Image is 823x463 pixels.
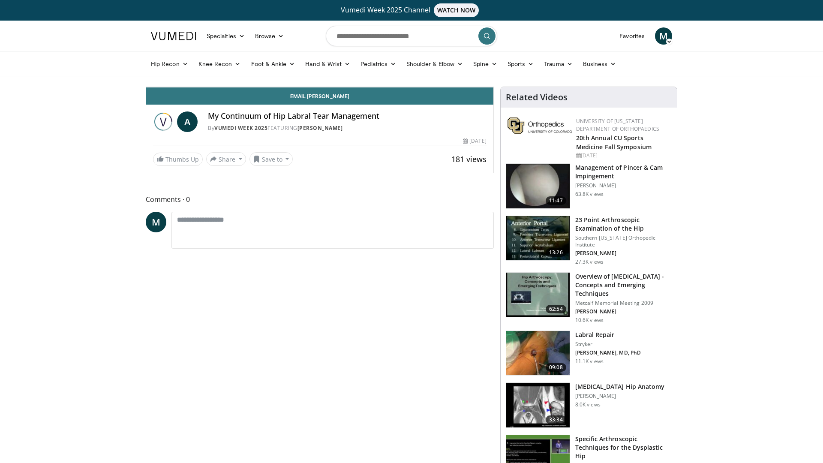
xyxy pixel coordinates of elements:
a: Knee Recon [193,55,246,72]
span: 181 views [451,154,487,164]
a: 11:47 Management of Pincer & Cam Impingement [PERSON_NAME] 63.8K views [506,163,672,209]
img: 38483_0000_3.png.150x105_q85_crop-smart_upscale.jpg [506,164,570,208]
h4: My Continuum of Hip Labral Tear Management [208,111,487,121]
a: 62:54 Overview of [MEDICAL_DATA] - Concepts and Emerging Techniques Metcalf Memorial Meeting 2009... [506,272,672,324]
h3: Labral Repair [575,331,641,339]
h3: Management of Pincer & Cam Impingement [575,163,672,180]
input: Search topics, interventions [326,26,497,46]
span: 62:54 [546,305,566,313]
a: M [655,27,672,45]
p: Southern [US_STATE] Orthopedic Institute [575,235,672,248]
span: Comments 0 [146,194,494,205]
a: [PERSON_NAME] [297,124,343,132]
img: oa8B-rsjN5HfbTbX4xMDoxOjBrO-I4W8.150x105_q85_crop-smart_upscale.jpg [506,216,570,261]
a: Hip Recon [146,55,193,72]
a: University of [US_STATE] Department of Orthopaedics [576,117,659,132]
span: 33:34 [546,415,566,424]
img: 355603a8-37da-49b6-856f-e00d7e9307d3.png.150x105_q85_autocrop_double_scale_upscale_version-0.2.png [508,117,572,134]
a: Business [578,55,622,72]
a: 09:08 Labral Repair Stryker [PERSON_NAME], MD, PhD 11.1K views [506,331,672,376]
a: Spine [468,55,502,72]
h4: Related Videos [506,92,568,102]
span: WATCH NOW [434,3,479,17]
p: [PERSON_NAME] [575,182,672,189]
p: Stryker [575,341,641,348]
p: [PERSON_NAME] [575,250,672,257]
a: Vumedi Week 2025 [214,124,267,132]
h3: 23 Point Arthroscopic Examination of the Hip [575,216,672,233]
a: 20th Annual CU Sports Medicine Fall Symposium [576,134,652,151]
a: Thumbs Up [153,153,203,166]
button: Share [206,152,246,166]
a: Foot & Ankle [246,55,300,72]
img: Vumedi Week 2025 [153,111,174,132]
p: [PERSON_NAME] [575,308,672,315]
p: [PERSON_NAME] [575,393,665,400]
p: 27.3K views [575,259,604,265]
h3: [MEDICAL_DATA] Hip Anatomy [575,382,665,391]
p: 63.8K views [575,191,604,198]
button: Save to [249,152,293,166]
span: 13:26 [546,248,566,257]
img: -TiYc6krEQGNAzh35hMDoxOjBrOw-uIx_2.150x105_q85_crop-smart_upscale.jpg [506,331,570,376]
a: Shoulder & Elbow [401,55,468,72]
img: 678363_3.png.150x105_q85_crop-smart_upscale.jpg [506,273,570,317]
span: 09:08 [546,363,566,372]
p: 8.0K views [575,401,601,408]
a: Trauma [539,55,578,72]
div: By FEATURING [208,124,487,132]
a: Favorites [614,27,650,45]
img: VuMedi Logo [151,32,196,40]
h3: Overview of [MEDICAL_DATA] - Concepts and Emerging Techniques [575,272,672,298]
img: ce40c9b7-1c3f-4938-bcbb-e63dda164a4c.150x105_q85_crop-smart_upscale.jpg [506,383,570,427]
p: Metcalf Memorial Meeting 2009 [575,300,672,307]
div: [DATE] [576,152,670,159]
a: Pediatrics [355,55,401,72]
a: M [146,212,166,232]
a: Browse [250,27,289,45]
a: Vumedi Week 2025 ChannelWATCH NOW [152,3,671,17]
a: 13:26 23 Point Arthroscopic Examination of the Hip Southern [US_STATE] Orthopedic Institute [PERS... [506,216,672,265]
a: A [177,111,198,132]
a: 33:34 [MEDICAL_DATA] Hip Anatomy [PERSON_NAME] 8.0K views [506,382,672,428]
div: [DATE] [463,137,486,145]
p: 11.1K views [575,358,604,365]
a: Sports [502,55,539,72]
p: 10.6K views [575,317,604,324]
a: Specialties [201,27,250,45]
p: [PERSON_NAME], MD, PhD [575,349,641,356]
h3: Specific Arthroscopic Techniques for the Dysplastic Hip [575,435,672,460]
a: Hand & Wrist [300,55,355,72]
span: 11:47 [546,196,566,205]
a: Email [PERSON_NAME] [146,87,493,105]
